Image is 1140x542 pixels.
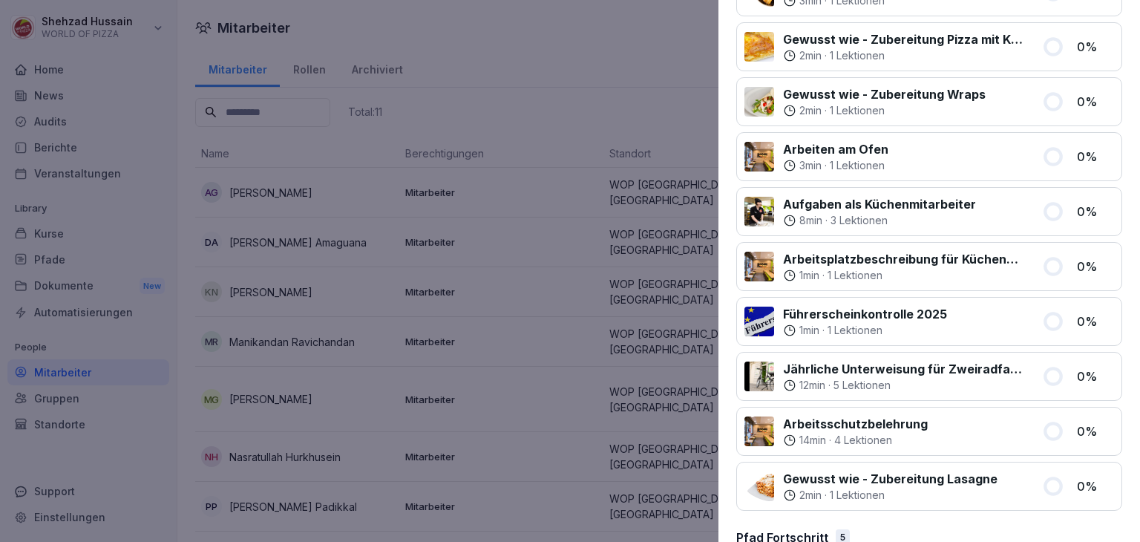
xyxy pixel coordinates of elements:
[783,103,986,118] div: ·
[1077,93,1114,111] p: 0 %
[830,48,885,63] p: 1 Lektionen
[783,250,1024,268] p: Arbeitsplatzbeschreibung für Küchenmitarbeiter
[783,433,928,448] div: ·
[1077,148,1114,166] p: 0 %
[799,103,822,118] p: 2 min
[830,488,885,503] p: 1 Lektionen
[1077,38,1114,56] p: 0 %
[799,48,822,63] p: 2 min
[783,140,888,158] p: Arbeiten am Ofen
[783,268,1024,283] div: ·
[828,268,882,283] p: 1 Lektionen
[831,213,888,228] p: 3 Lektionen
[783,30,1024,48] p: Gewusst wie - Zubereitung Pizza mit Käse im Rand
[1077,258,1114,275] p: 0 %
[783,323,947,338] div: ·
[783,360,1024,378] p: Jährliche Unterweisung für Zweiradfahrer
[834,433,892,448] p: 4 Lektionen
[783,85,986,103] p: Gewusst wie - Zubereitung Wraps
[799,433,826,448] p: 14 min
[783,488,997,503] div: ·
[799,268,819,283] p: 1 min
[783,158,888,173] div: ·
[783,213,976,228] div: ·
[830,158,885,173] p: 1 Lektionen
[783,195,976,213] p: Aufgaben als Küchenmitarbeiter
[1077,313,1114,330] p: 0 %
[783,415,928,433] p: Arbeitsschutzbelehrung
[799,158,822,173] p: 3 min
[783,470,997,488] p: Gewusst wie - Zubereitung Lasagne
[830,103,885,118] p: 1 Lektionen
[799,213,822,228] p: 8 min
[1077,203,1114,221] p: 0 %
[783,305,947,323] p: Führerscheinkontrolle 2025
[799,378,825,393] p: 12 min
[783,378,1024,393] div: ·
[828,323,882,338] p: 1 Lektionen
[783,48,1024,63] div: ·
[833,378,891,393] p: 5 Lektionen
[799,488,822,503] p: 2 min
[1077,422,1114,440] p: 0 %
[1077,477,1114,495] p: 0 %
[799,323,819,338] p: 1 min
[1077,368,1114,385] p: 0 %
